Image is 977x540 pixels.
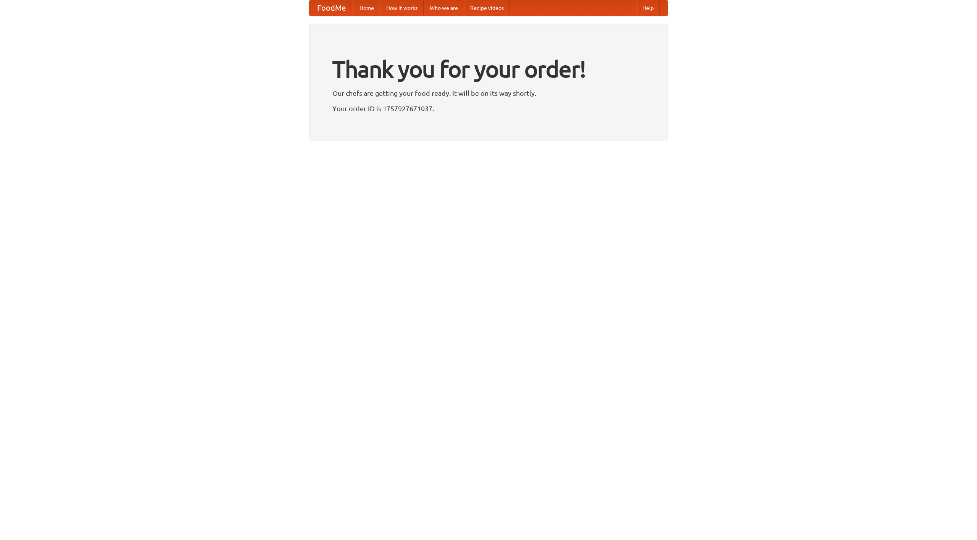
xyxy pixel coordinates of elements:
a: Help [636,0,660,16]
a: Who we are [424,0,464,16]
a: FoodMe [310,0,353,16]
a: How it works [380,0,424,16]
p: Your order ID is 1757927671037. [332,103,645,114]
h1: Thank you for your order! [332,51,645,87]
p: Our chefs are getting your food ready. It will be on its way shortly. [332,87,645,99]
a: Home [353,0,380,16]
a: Recipe videos [464,0,510,16]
